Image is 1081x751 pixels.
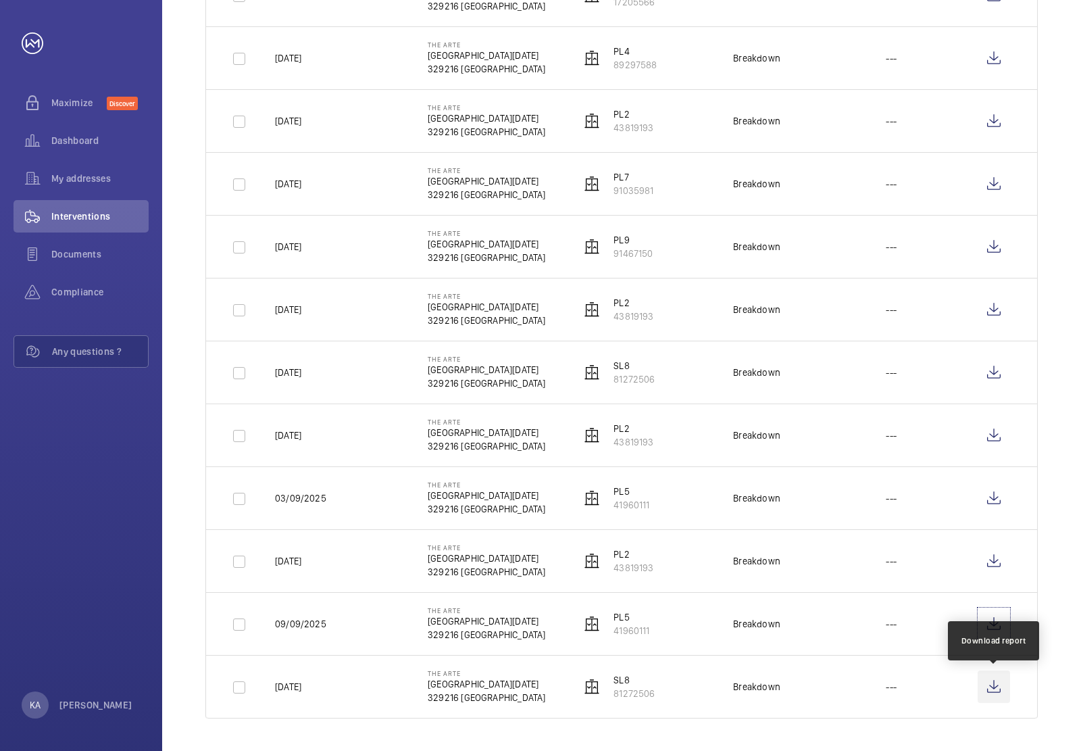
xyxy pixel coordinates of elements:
[886,177,897,191] p: ---
[613,184,653,197] p: 91035981
[733,51,780,65] div: Breakdown
[52,345,148,358] span: Any questions ?
[613,107,653,121] p: PL2
[613,58,657,72] p: 89297588
[733,303,780,316] div: Breakdown
[428,292,545,300] p: The Arte
[613,233,653,247] p: PL9
[107,97,138,110] span: Discover
[584,490,600,506] img: elevator.svg
[584,176,600,192] img: elevator.svg
[428,355,545,363] p: The Arte
[961,635,1026,647] div: Download report
[584,616,600,632] img: elevator.svg
[613,561,653,575] p: 43819193
[428,418,545,426] p: The Arte
[886,554,897,568] p: ---
[428,49,545,62] p: [GEOGRAPHIC_DATA][DATE]
[275,51,301,65] p: [DATE]
[886,114,897,128] p: ---
[275,429,301,442] p: [DATE]
[613,45,657,58] p: PL4
[30,698,41,712] p: KA
[428,614,545,628] p: [GEOGRAPHIC_DATA][DATE]
[613,170,653,184] p: PL7
[613,673,655,687] p: SL8
[613,422,653,435] p: PL2
[428,237,545,251] p: [GEOGRAPHIC_DATA][DATE]
[428,188,545,201] p: 329216 [GEOGRAPHIC_DATA]
[428,300,545,314] p: [GEOGRAPHIC_DATA][DATE]
[428,125,545,139] p: 329216 [GEOGRAPHIC_DATA]
[51,247,149,261] span: Documents
[613,296,653,310] p: PL2
[886,429,897,442] p: ---
[733,177,780,191] div: Breakdown
[428,677,545,691] p: [GEOGRAPHIC_DATA][DATE]
[275,617,326,631] p: 09/09/2025
[613,372,655,386] p: 81272506
[428,489,545,502] p: [GEOGRAPHIC_DATA][DATE]
[428,103,545,112] p: The Arte
[733,617,780,631] div: Breakdown
[613,359,655,372] p: SL8
[733,114,780,128] div: Breakdown
[733,429,780,442] div: Breakdown
[428,377,545,390] p: 329216 [GEOGRAPHIC_DATA]
[584,679,600,695] img: elevator.svg
[886,617,897,631] p: ---
[428,628,545,641] p: 329216 [GEOGRAPHIC_DATA]
[428,543,545,552] p: The Arte
[428,606,545,614] p: The Arte
[275,554,301,568] p: [DATE]
[613,121,653,135] p: 43819193
[275,114,301,128] p: [DATE]
[886,51,897,65] p: ---
[428,41,545,49] p: The Arte
[428,62,545,76] p: 329216 [GEOGRAPHIC_DATA]
[584,113,600,129] img: elevator.svg
[428,481,545,489] p: The Arte
[59,698,132,712] p: [PERSON_NAME]
[584,553,600,569] img: elevator.svg
[51,96,107,110] span: Maximize
[428,363,545,377] p: [GEOGRAPHIC_DATA][DATE]
[428,314,545,327] p: 329216 [GEOGRAPHIC_DATA]
[275,240,301,253] p: [DATE]
[584,427,600,443] img: elevator.svg
[428,439,545,453] p: 329216 [GEOGRAPHIC_DATA]
[733,680,780,694] div: Breakdown
[51,172,149,185] span: My addresses
[584,50,600,66] img: elevator.svg
[886,240,897,253] p: ---
[886,491,897,505] p: ---
[428,426,545,439] p: [GEOGRAPHIC_DATA][DATE]
[584,239,600,255] img: elevator.svg
[428,174,545,188] p: [GEOGRAPHIC_DATA][DATE]
[613,435,653,449] p: 43819193
[428,166,545,174] p: The Arte
[733,366,780,379] div: Breakdown
[428,565,545,579] p: 329216 [GEOGRAPHIC_DATA]
[733,491,780,505] div: Breakdown
[886,680,897,694] p: ---
[613,624,649,637] p: 41960111
[886,366,897,379] p: ---
[275,303,301,316] p: [DATE]
[584,301,600,318] img: elevator.svg
[886,303,897,316] p: ---
[428,669,545,677] p: The Arte
[428,112,545,125] p: [GEOGRAPHIC_DATA][DATE]
[428,251,545,264] p: 329216 [GEOGRAPHIC_DATA]
[428,691,545,704] p: 329216 [GEOGRAPHIC_DATA]
[613,548,653,561] p: PL2
[51,285,149,299] span: Compliance
[275,366,301,379] p: [DATE]
[584,364,600,381] img: elevator.svg
[51,134,149,147] span: Dashboard
[275,491,326,505] p: 03/09/2025
[275,680,301,694] p: [DATE]
[613,498,649,512] p: 41960111
[428,552,545,565] p: [GEOGRAPHIC_DATA][DATE]
[613,610,649,624] p: PL5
